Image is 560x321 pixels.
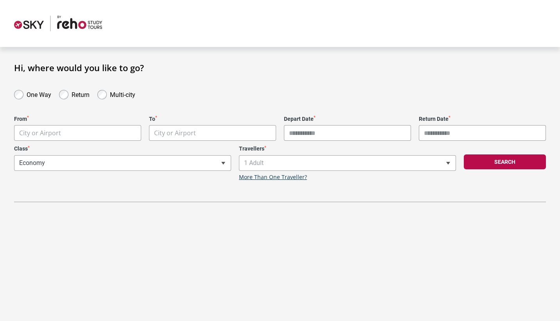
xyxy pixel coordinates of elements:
[14,126,141,141] span: City or Airport
[239,156,456,170] span: 1 Adult
[284,116,411,122] label: Depart Date
[419,116,546,122] label: Return Date
[72,89,90,99] label: Return
[110,89,135,99] label: Multi-city
[154,129,196,137] span: City or Airport
[239,155,456,171] span: 1 Adult
[149,126,276,141] span: City or Airport
[14,63,546,73] h1: Hi, where would you like to go?
[239,145,456,152] label: Travellers
[14,156,231,170] span: Economy
[149,125,276,141] span: City or Airport
[14,125,141,141] span: City or Airport
[239,174,307,181] a: More Than One Traveller?
[14,155,231,171] span: Economy
[19,129,61,137] span: City or Airport
[14,116,141,122] label: From
[464,154,546,169] button: Search
[27,89,51,99] label: One Way
[14,145,231,152] label: Class
[149,116,276,122] label: To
